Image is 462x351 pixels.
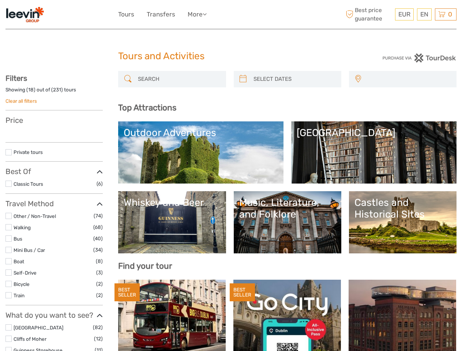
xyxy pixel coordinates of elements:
a: [GEOGRAPHIC_DATA] [14,325,63,331]
span: EUR [398,11,410,18]
h1: Tours and Activities [118,50,344,62]
b: Top Attractions [118,103,176,113]
a: Transfers [147,9,175,20]
div: Outdoor Adventures [124,127,278,139]
span: (2) [96,280,103,288]
div: [GEOGRAPHIC_DATA] [297,127,451,139]
div: Whiskey and Beer [124,197,220,208]
a: More [188,9,207,20]
span: (40) [93,234,103,243]
a: [GEOGRAPHIC_DATA] [297,127,451,178]
span: (12) [94,335,103,343]
b: Find your tour [118,261,172,271]
div: Castles and Historical Sites [354,197,451,220]
a: Self-Drive [14,270,37,276]
span: (3) [96,268,103,277]
div: Music, Literature, and Folklore [239,197,336,220]
label: 18 [28,86,34,93]
span: (8) [96,257,103,265]
div: BEST SELLER [114,283,140,302]
div: Showing ( ) out of ( ) tours [5,86,103,98]
span: (82) [93,323,103,332]
span: (74) [94,212,103,220]
strong: Filters [5,74,27,83]
a: Bus [14,236,22,242]
a: Train [14,292,25,298]
a: Outdoor Adventures [124,127,278,178]
h3: Price [5,116,103,125]
a: Other / Non-Travel [14,213,56,219]
h3: Best Of [5,167,103,176]
input: SEARCH [135,73,222,86]
a: Bicycle [14,281,30,287]
h3: Travel Method [5,199,103,208]
label: 231 [53,86,61,93]
span: 0 [447,11,453,18]
input: SELECT DATES [251,73,338,86]
a: Boat [14,258,24,264]
a: Clear all filters [5,98,37,104]
span: (2) [96,291,103,299]
a: Music, Literature, and Folklore [239,197,336,248]
img: PurchaseViaTourDesk.png [382,53,457,63]
div: BEST SELLER [230,283,255,302]
a: Mini Bus / Car [14,247,45,253]
a: Classic Tours [14,181,43,187]
a: Tours [118,9,134,20]
a: Castles and Historical Sites [354,197,451,248]
a: Whiskey and Beer [124,197,220,248]
a: Private tours [14,149,43,155]
span: (6) [97,180,103,188]
a: Walking [14,224,31,230]
span: (34) [93,246,103,254]
img: 2366-9a630715-f217-4e31-8482-dcd93f7091a8_logo_small.png [5,5,44,23]
div: EN [417,8,432,20]
h3: What do you want to see? [5,311,103,320]
span: (68) [93,223,103,231]
a: Cliffs of Moher [14,336,46,342]
span: Best price guarantee [344,6,393,22]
